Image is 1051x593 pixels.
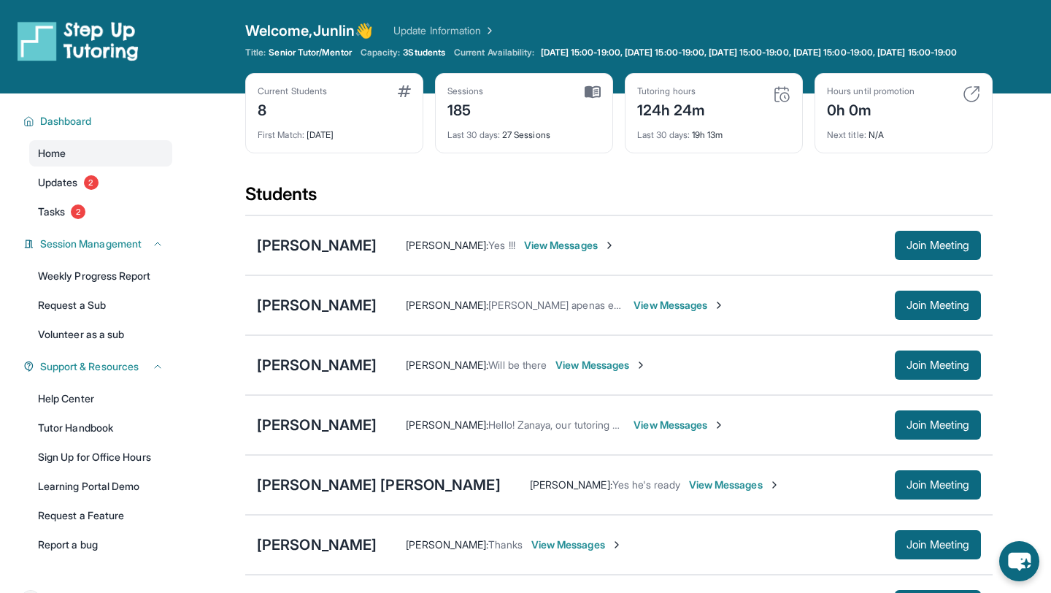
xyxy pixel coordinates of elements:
[488,299,632,311] span: [PERSON_NAME] apenas entró
[612,478,680,491] span: Yes he's ready
[84,175,99,190] span: 2
[257,535,377,555] div: [PERSON_NAME]
[29,386,172,412] a: Help Center
[488,538,522,551] span: Thanks
[403,47,445,58] span: 3 Students
[895,410,981,440] button: Join Meeting
[38,146,66,161] span: Home
[637,85,706,97] div: Tutoring hours
[269,47,351,58] span: Senior Tutor/Mentor
[29,532,172,558] a: Report a bug
[634,418,725,432] span: View Messages
[29,263,172,289] a: Weekly Progress Report
[637,120,790,141] div: 19h 13m
[406,538,488,551] span: [PERSON_NAME] :
[398,85,411,97] img: card
[257,235,377,256] div: [PERSON_NAME]
[257,415,377,435] div: [PERSON_NAME]
[895,231,981,260] button: Join Meeting
[447,120,601,141] div: 27 Sessions
[531,537,623,552] span: View Messages
[18,20,139,61] img: logo
[29,292,172,318] a: Request a Sub
[637,97,706,120] div: 124h 24m
[895,291,981,320] button: Join Meeting
[257,475,501,495] div: [PERSON_NAME] [PERSON_NAME]
[258,129,304,140] span: First Match :
[555,358,647,372] span: View Messages
[29,140,172,167] a: Home
[257,295,377,315] div: [PERSON_NAME]
[635,359,647,371] img: Chevron-Right
[611,539,623,551] img: Chevron-Right
[245,47,266,58] span: Title:
[524,238,615,253] span: View Messages
[245,183,993,215] div: Students
[34,114,163,129] button: Dashboard
[481,23,496,38] img: Chevron Right
[258,97,327,120] div: 8
[637,129,690,140] span: Last 30 days :
[29,415,172,441] a: Tutor Handbook
[393,23,496,38] a: Update Information
[827,129,866,140] span: Next title :
[906,361,969,370] span: Join Meeting
[454,47,534,58] span: Current Availability:
[258,120,411,141] div: [DATE]
[361,47,401,58] span: Capacity:
[713,419,725,431] img: Chevron-Right
[258,85,327,97] div: Current Students
[406,359,488,371] span: [PERSON_NAME] :
[488,239,515,251] span: Yes !!!
[447,129,500,140] span: Last 30 days :
[604,240,615,251] img: Chevron-Right
[71,204,85,219] span: 2
[406,299,488,311] span: [PERSON_NAME] :
[895,351,981,380] button: Join Meeting
[245,20,373,41] span: Welcome, Junlin 👋
[40,359,139,374] span: Support & Resources
[29,444,172,470] a: Sign Up for Office Hours
[585,85,601,99] img: card
[29,169,172,196] a: Updates2
[769,479,780,491] img: Chevron-Right
[538,47,960,58] a: [DATE] 15:00-19:00, [DATE] 15:00-19:00, [DATE] 15:00-19:00, [DATE] 15:00-19:00, [DATE] 15:00-19:00
[689,478,780,492] span: View Messages
[34,359,163,374] button: Support & Resources
[40,114,92,129] span: Dashboard
[40,237,142,251] span: Session Management
[406,239,488,251] span: [PERSON_NAME] :
[447,85,484,97] div: Sessions
[906,481,969,489] span: Join Meeting
[827,120,980,141] div: N/A
[895,530,981,559] button: Join Meeting
[999,541,1039,581] button: chat-button
[530,478,612,491] span: [PERSON_NAME] :
[257,355,377,375] div: [PERSON_NAME]
[827,97,915,120] div: 0h 0m
[447,97,484,120] div: 185
[541,47,958,58] span: [DATE] 15:00-19:00, [DATE] 15:00-19:00, [DATE] 15:00-19:00, [DATE] 15:00-19:00, [DATE] 15:00-19:00
[773,85,790,103] img: card
[29,321,172,348] a: Volunteer as a sub
[38,175,78,190] span: Updates
[895,470,981,500] button: Join Meeting
[634,298,725,313] span: View Messages
[29,502,172,529] a: Request a Feature
[34,237,163,251] button: Session Management
[906,241,969,250] span: Join Meeting
[406,418,488,431] span: [PERSON_NAME] :
[827,85,915,97] div: Hours until promotion
[488,359,547,371] span: Will be there
[963,85,980,103] img: card
[38,204,65,219] span: Tasks
[29,473,172,500] a: Learning Portal Demo
[713,299,725,311] img: Chevron-Right
[906,301,969,310] span: Join Meeting
[29,199,172,225] a: Tasks2
[906,421,969,429] span: Join Meeting
[906,540,969,549] span: Join Meeting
